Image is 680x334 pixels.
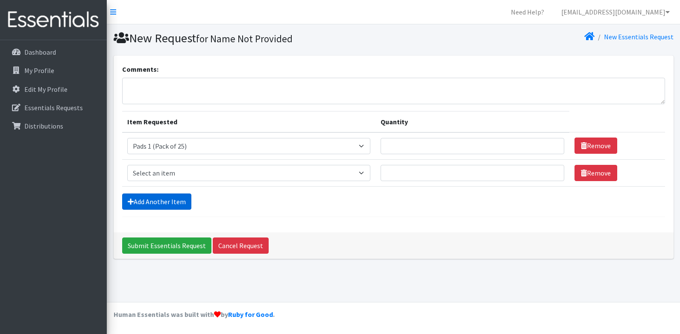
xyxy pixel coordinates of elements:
[24,66,54,75] p: My Profile
[504,3,551,21] a: Need Help?
[3,44,103,61] a: Dashboard
[574,138,617,154] a: Remove
[3,62,103,79] a: My Profile
[3,6,103,34] img: HumanEssentials
[24,103,83,112] p: Essentials Requests
[114,310,275,319] strong: Human Essentials was built with by .
[114,31,390,46] h1: New Request
[554,3,677,21] a: [EMAIL_ADDRESS][DOMAIN_NAME]
[375,111,569,132] th: Quantity
[122,237,211,254] input: Submit Essentials Request
[604,32,674,41] a: New Essentials Request
[24,48,56,56] p: Dashboard
[122,64,158,74] label: Comments:
[196,32,293,45] small: for Name Not Provided
[228,310,273,319] a: Ruby for Good
[213,237,269,254] a: Cancel Request
[574,165,617,181] a: Remove
[122,193,191,210] a: Add Another Item
[3,81,103,98] a: Edit My Profile
[3,99,103,116] a: Essentials Requests
[122,111,376,132] th: Item Requested
[3,117,103,135] a: Distributions
[24,122,63,130] p: Distributions
[24,85,67,94] p: Edit My Profile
